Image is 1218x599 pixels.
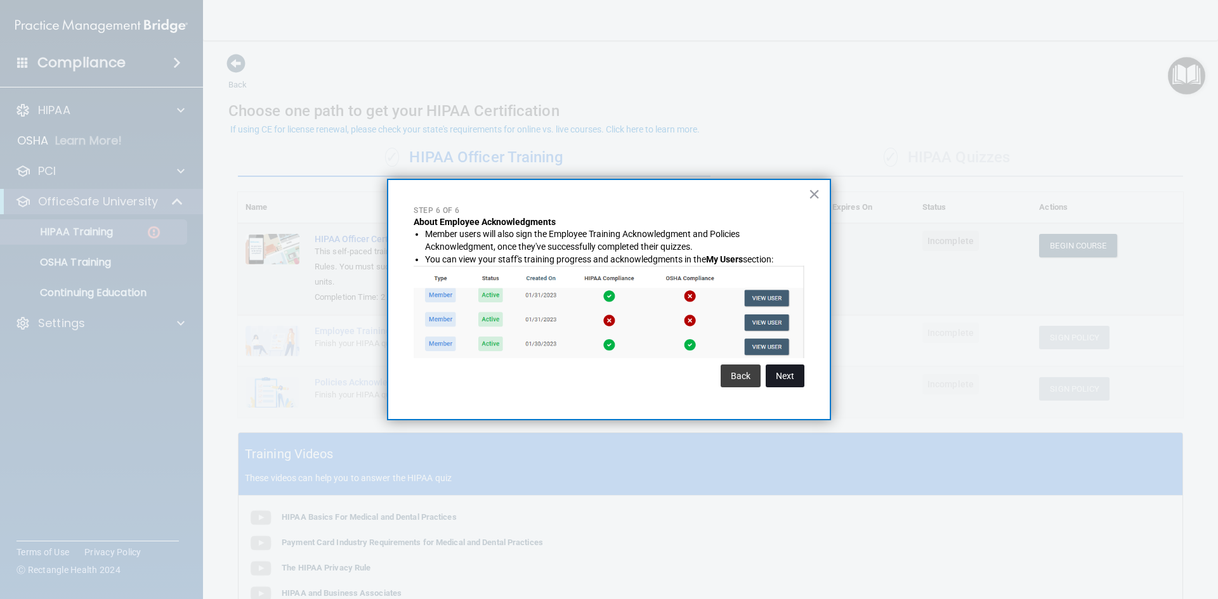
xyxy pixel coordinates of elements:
[808,184,820,204] button: Close
[766,364,804,387] button: Next
[414,217,556,227] strong: About Employee Acknowledgments
[743,254,773,264] span: section:
[721,364,761,387] button: Back
[706,254,743,264] strong: My Users
[425,254,706,264] span: You can view your staff's training progress and acknowledgments in the
[425,228,804,253] li: Member users will also sign the Employee Training Acknowledgment and Policies Acknowledgment, onc...
[414,205,804,216] p: Step 6 of 6
[999,509,1203,560] iframe: Drift Widget Chat Controller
